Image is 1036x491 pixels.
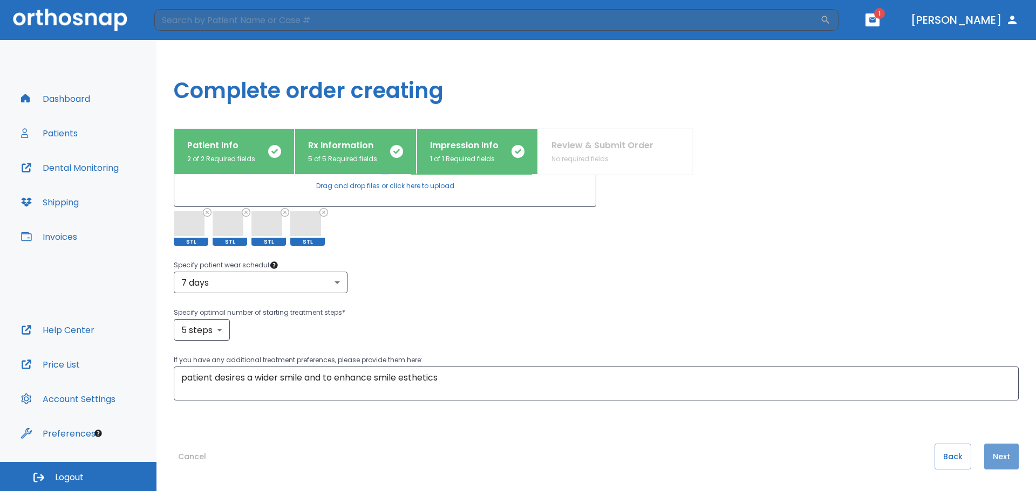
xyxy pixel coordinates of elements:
div: 7 days [174,272,347,293]
input: Search by Patient Name or Case # [154,9,820,31]
span: STL [251,238,286,246]
p: If you have any additional treatment preferences, please provide them here: [174,354,1019,366]
p: Specify optimal number of starting treatment steps * [174,306,1019,319]
span: 1 [874,8,885,19]
span: STL [174,238,208,246]
div: Tooltip anchor [93,428,103,438]
p: Specify patient wear schedule * [174,259,1019,272]
div: Tooltip anchor [269,260,279,270]
p: 5 of 5 Required fields [308,154,377,164]
button: Patients [15,120,84,146]
p: Rx Information [308,139,377,152]
p: Patient Info [187,139,255,152]
button: Invoices [15,224,84,250]
p: 2 of 2 Required fields [187,154,255,164]
button: Preferences [15,420,102,446]
button: Shipping [15,189,85,215]
span: STL [213,238,247,246]
span: Logout [55,472,84,483]
p: Impression Info [430,139,499,152]
button: Help Center [15,317,101,343]
p: 1 of 1 Required fields [430,154,499,164]
button: Account Settings [15,386,122,412]
h1: Complete order creating [156,40,1036,128]
textarea: patient desires a wider smile and to enhance smile esthetics [181,371,1011,396]
span: STL [290,238,325,246]
img: Orthosnap [13,9,127,31]
button: Cancel [174,444,210,469]
div: 5 steps [174,319,230,341]
button: Dental Monitoring [15,155,125,181]
button: Next [984,444,1019,469]
button: Price List [15,351,86,377]
button: [PERSON_NAME] [906,10,1023,30]
button: Dashboard [15,86,97,112]
button: Back [935,444,971,469]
